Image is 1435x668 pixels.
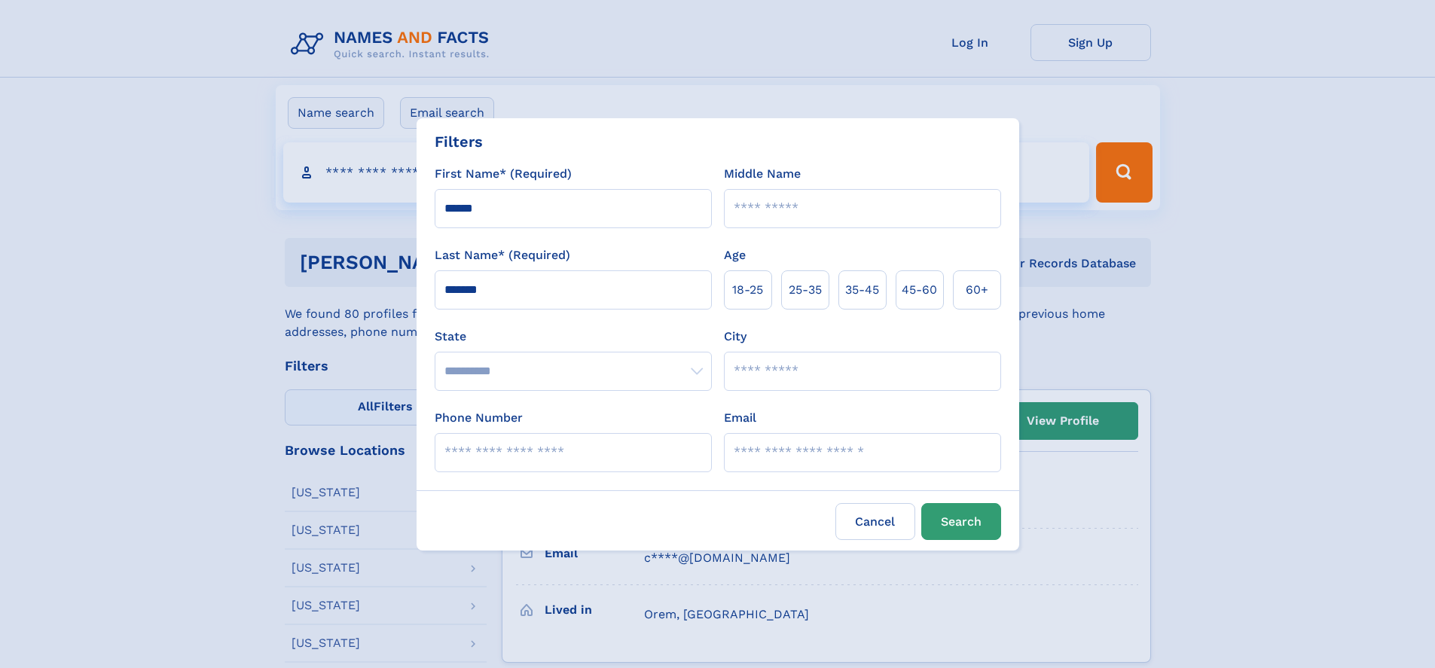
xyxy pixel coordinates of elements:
label: Middle Name [724,165,801,183]
label: First Name* (Required) [435,165,572,183]
label: State [435,328,712,346]
span: 35‑45 [845,281,879,299]
span: 18‑25 [732,281,763,299]
span: 60+ [966,281,988,299]
span: 45‑60 [902,281,937,299]
span: 25‑35 [789,281,822,299]
div: Filters [435,130,483,153]
label: City [724,328,747,346]
label: Email [724,409,756,427]
label: Age [724,246,746,264]
label: Last Name* (Required) [435,246,570,264]
label: Phone Number [435,409,523,427]
button: Search [921,503,1001,540]
label: Cancel [835,503,915,540]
